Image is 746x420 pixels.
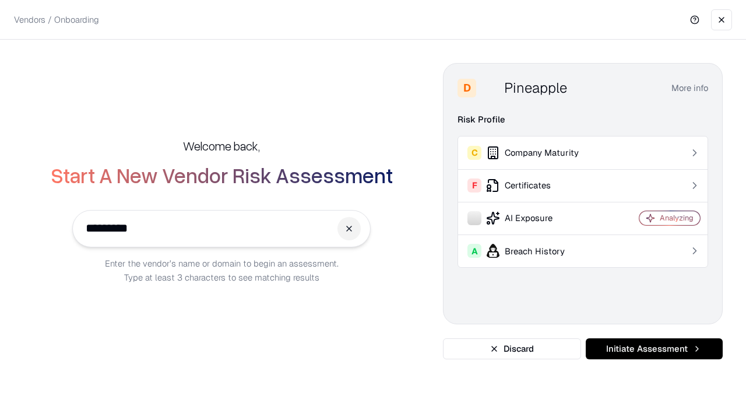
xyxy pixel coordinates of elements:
[467,244,606,258] div: Breach History
[467,146,606,160] div: Company Maturity
[467,178,481,192] div: F
[467,178,606,192] div: Certificates
[443,338,581,359] button: Discard
[467,146,481,160] div: C
[105,257,339,285] p: Enter the vendor’s name or domain to begin an assessment. Type at least 3 characters to see match...
[458,79,476,97] div: D
[671,78,708,99] button: More info
[586,338,723,359] button: Initiate Assessment
[660,213,694,223] div: Analyzing
[51,163,393,187] h2: Start A New Vendor Risk Assessment
[467,211,606,225] div: AI Exposure
[481,79,499,97] img: Pineapple
[458,113,708,127] div: Risk Profile
[504,79,567,97] div: Pineapple
[467,244,481,258] div: A
[14,13,99,26] p: Vendors / Onboarding
[183,138,260,154] h5: Welcome back,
